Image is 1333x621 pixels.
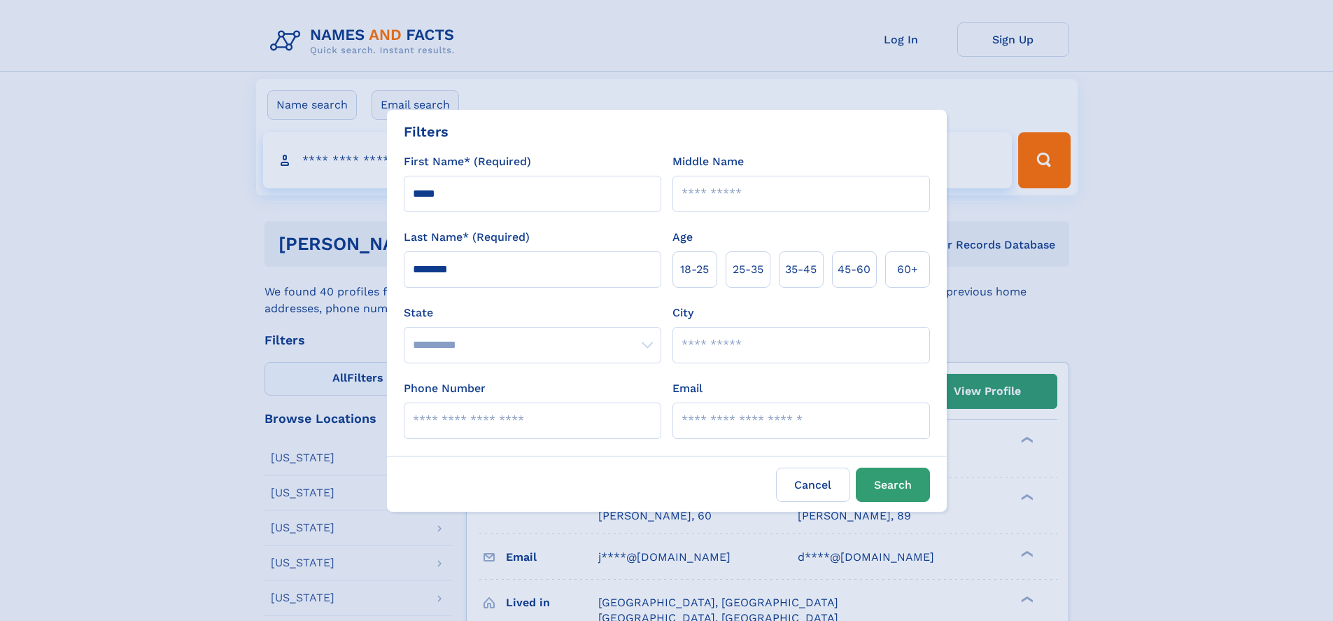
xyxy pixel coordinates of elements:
[672,229,693,246] label: Age
[404,121,449,142] div: Filters
[785,261,817,278] span: 35‑45
[672,153,744,170] label: Middle Name
[776,468,850,502] label: Cancel
[672,305,693,321] label: City
[404,153,531,170] label: First Name* (Required)
[672,380,703,397] label: Email
[404,305,661,321] label: State
[838,261,870,278] span: 45‑60
[897,261,918,278] span: 60+
[404,229,530,246] label: Last Name* (Required)
[856,468,930,502] button: Search
[680,261,709,278] span: 18‑25
[733,261,763,278] span: 25‑35
[404,380,486,397] label: Phone Number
